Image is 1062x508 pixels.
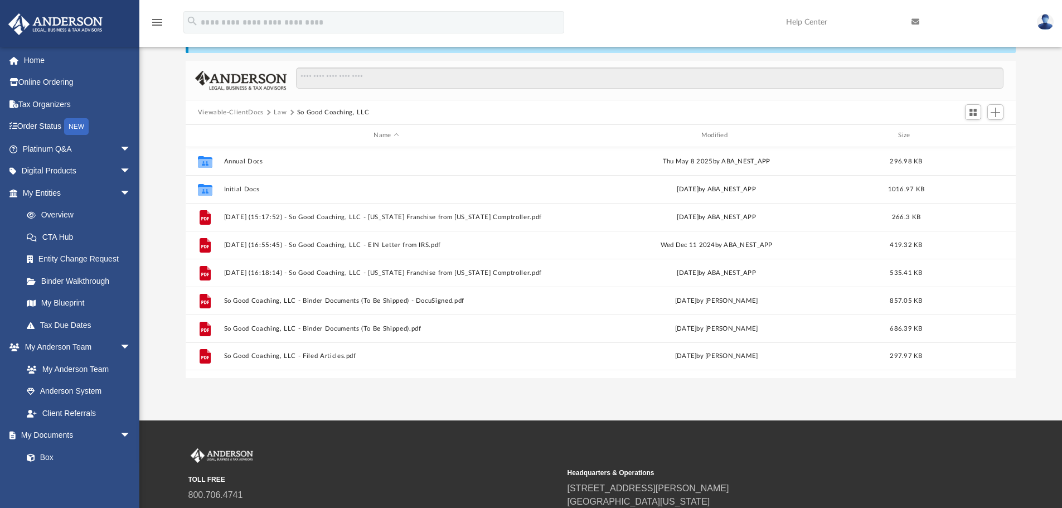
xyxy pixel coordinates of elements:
[186,147,1016,378] div: grid
[16,358,137,380] a: My Anderson Team
[16,204,148,226] a: Overview
[568,483,729,493] a: [STREET_ADDRESS][PERSON_NAME]
[16,380,142,403] a: Anderson System
[8,71,148,94] a: Online Ordering
[5,13,106,35] img: Anderson Advisors Platinum Portal
[224,352,549,360] button: So Good Coaching, LLC - Filed Articles.pdf
[120,182,142,205] span: arrow_drop_down
[188,448,255,463] img: Anderson Advisors Platinum Portal
[16,292,142,315] a: My Blueprint
[554,156,879,166] div: Thu May 8 2025 by ABA_NEST_APP
[568,468,939,478] small: Headquarters & Operations
[554,268,879,278] div: [DATE] by ABA_NEST_APP
[554,184,879,194] div: [DATE] by ABA_NEST_APP
[188,490,243,500] a: 800.706.4741
[965,104,982,120] button: Switch to Grid View
[890,241,922,248] span: 419.32 KB
[186,15,198,27] i: search
[890,158,922,164] span: 296.98 KB
[224,214,549,221] button: [DATE] (15:17:52) - So Good Coaching, LLC - [US_STATE] Franchise from [US_STATE] Comptroller.pdf
[554,130,879,141] div: Modified
[16,270,148,292] a: Binder Walkthrough
[224,297,549,304] button: So Good Coaching, LLC - Binder Documents (To Be Shipped) - DocuSigned.pdf
[224,186,549,193] button: Initial Docs
[8,182,148,204] a: My Entitiesarrow_drop_down
[8,115,148,138] a: Order StatusNEW
[16,402,142,424] a: Client Referrals
[554,240,879,250] div: Wed Dec 11 2024 by ABA_NEST_APP
[120,160,142,183] span: arrow_drop_down
[987,104,1004,120] button: Add
[890,353,922,359] span: 297.97 KB
[568,497,710,506] a: [GEOGRAPHIC_DATA][US_STATE]
[890,269,922,275] span: 535.41 KB
[16,226,148,248] a: CTA Hub
[16,314,148,336] a: Tax Due Dates
[16,446,137,468] a: Box
[64,118,89,135] div: NEW
[1037,14,1054,30] img: User Pic
[16,248,148,270] a: Entity Change Request
[120,424,142,447] span: arrow_drop_down
[888,186,924,192] span: 1016.97 KB
[16,468,142,491] a: Meeting Minutes
[8,49,148,71] a: Home
[224,158,549,165] button: Annual Docs
[554,212,879,222] div: [DATE] by ABA_NEST_APP
[151,16,164,29] i: menu
[224,325,549,332] button: So Good Coaching, LLC - Binder Documents (To Be Shipped).pdf
[223,130,549,141] div: Name
[151,21,164,29] a: menu
[554,351,879,361] div: [DATE] by [PERSON_NAME]
[884,130,928,141] div: Size
[296,67,1003,89] input: Search files and folders
[554,323,879,333] div: [DATE] by [PERSON_NAME]
[188,475,560,485] small: TOLL FREE
[933,130,1011,141] div: id
[8,138,148,160] a: Platinum Q&Aarrow_drop_down
[890,297,922,303] span: 857.05 KB
[554,296,879,306] div: [DATE] by [PERSON_NAME]
[120,336,142,359] span: arrow_drop_down
[890,325,922,331] span: 686.39 KB
[8,424,142,447] a: My Documentsarrow_drop_down
[191,130,219,141] div: id
[274,108,287,118] button: Law
[198,108,264,118] button: Viewable-ClientDocs
[892,214,920,220] span: 266.3 KB
[224,269,549,277] button: [DATE] (16:18:14) - So Good Coaching, LLC - [US_STATE] Franchise from [US_STATE] Comptroller.pdf
[8,93,148,115] a: Tax Organizers
[8,160,148,182] a: Digital Productsarrow_drop_down
[224,241,549,249] button: [DATE] (16:55:45) - So Good Coaching, LLC - EIN Letter from IRS.pdf
[8,336,142,359] a: My Anderson Teamarrow_drop_down
[297,108,370,118] button: So Good Coaching, LLC
[120,138,142,161] span: arrow_drop_down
